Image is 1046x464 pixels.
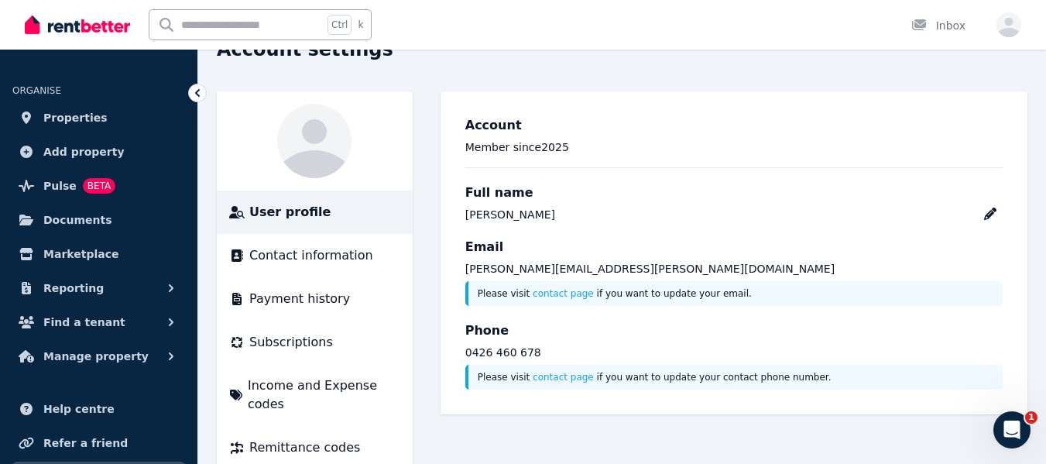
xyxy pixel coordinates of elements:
a: Refer a friend [12,428,185,459]
a: PulseBETA [12,170,185,201]
a: Payment history [229,290,400,308]
div: Inbox [911,18,965,33]
h1: Account settings [217,37,393,62]
a: Contact information [229,246,400,265]
span: Marketplace [43,245,118,263]
img: RentBetter [25,13,130,36]
p: Please visit if you want to update your email. [478,287,993,300]
p: Please visit if you want to update your contact phone number. [478,371,993,383]
a: Help centre [12,394,185,424]
a: User profile [229,203,400,222]
span: Properties [43,108,108,127]
span: User profile [249,203,331,222]
h3: Phone [465,321,1003,340]
a: Remittance codes [229,438,400,457]
a: Properties [12,102,185,133]
span: k [358,19,363,31]
a: Add property [12,136,185,167]
span: 1 [1025,411,1037,424]
h3: Email [465,238,1003,256]
span: Remittance codes [249,438,360,457]
span: Income and Expense codes [248,376,400,414]
span: Subscriptions [249,333,333,352]
button: Reporting [12,273,185,304]
span: Documents [43,211,112,229]
span: Refer a friend [43,434,128,452]
h3: Account [465,116,1003,135]
a: Documents [12,205,185,235]
span: Pulse [43,177,77,195]
p: Member since 2025 [465,139,1003,155]
span: Manage property [43,347,149,366]
p: [PERSON_NAME][EMAIL_ADDRESS][PERSON_NAME][DOMAIN_NAME] [465,261,1003,277]
span: Add property [43,143,125,161]
h3: Full name [465,184,1003,202]
span: Ctrl [328,15,352,35]
span: Reporting [43,279,104,297]
a: Marketplace [12,239,185,270]
span: Find a tenant [43,313,125,332]
button: Manage property [12,341,185,372]
a: contact page [533,288,594,299]
a: Income and Expense codes [229,376,400,414]
p: 0426 460 678 [465,345,1003,360]
a: contact page [533,372,594,383]
span: BETA [83,178,115,194]
iframe: Intercom live chat [993,411,1031,449]
span: Contact information [249,246,373,265]
a: Subscriptions [229,333,400,352]
button: Find a tenant [12,307,185,338]
span: Payment history [249,290,350,308]
span: Help centre [43,400,115,418]
div: [PERSON_NAME] [465,207,555,222]
span: ORGANISE [12,85,61,96]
